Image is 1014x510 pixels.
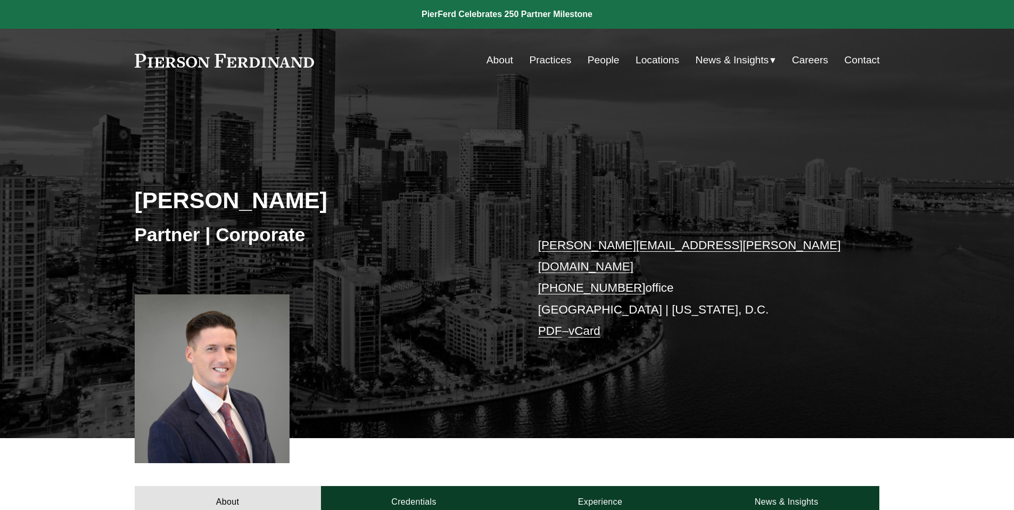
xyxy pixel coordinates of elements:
[588,50,620,70] a: People
[538,235,848,342] p: office [GEOGRAPHIC_DATA] | [US_STATE], D.C. –
[538,238,841,273] a: [PERSON_NAME][EMAIL_ADDRESS][PERSON_NAME][DOMAIN_NAME]
[538,324,562,338] a: PDF
[135,223,507,246] h3: Partner | Corporate
[135,186,507,214] h2: [PERSON_NAME]
[636,50,679,70] a: Locations
[696,50,776,70] a: folder dropdown
[487,50,513,70] a: About
[696,51,769,70] span: News & Insights
[792,50,828,70] a: Careers
[568,324,600,338] a: vCard
[844,50,879,70] a: Contact
[529,50,571,70] a: Practices
[538,281,646,294] a: [PHONE_NUMBER]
